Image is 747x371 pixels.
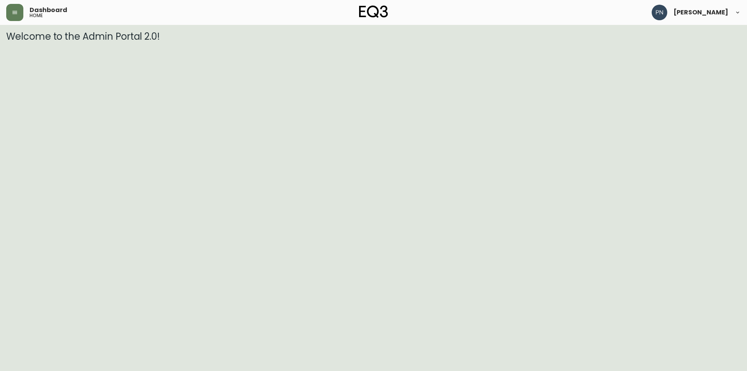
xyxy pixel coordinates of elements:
span: [PERSON_NAME] [673,9,728,16]
img: logo [359,5,388,18]
h5: home [30,13,43,18]
img: 496f1288aca128e282dab2021d4f4334 [652,5,667,20]
span: Dashboard [30,7,67,13]
h3: Welcome to the Admin Portal 2.0! [6,31,741,42]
